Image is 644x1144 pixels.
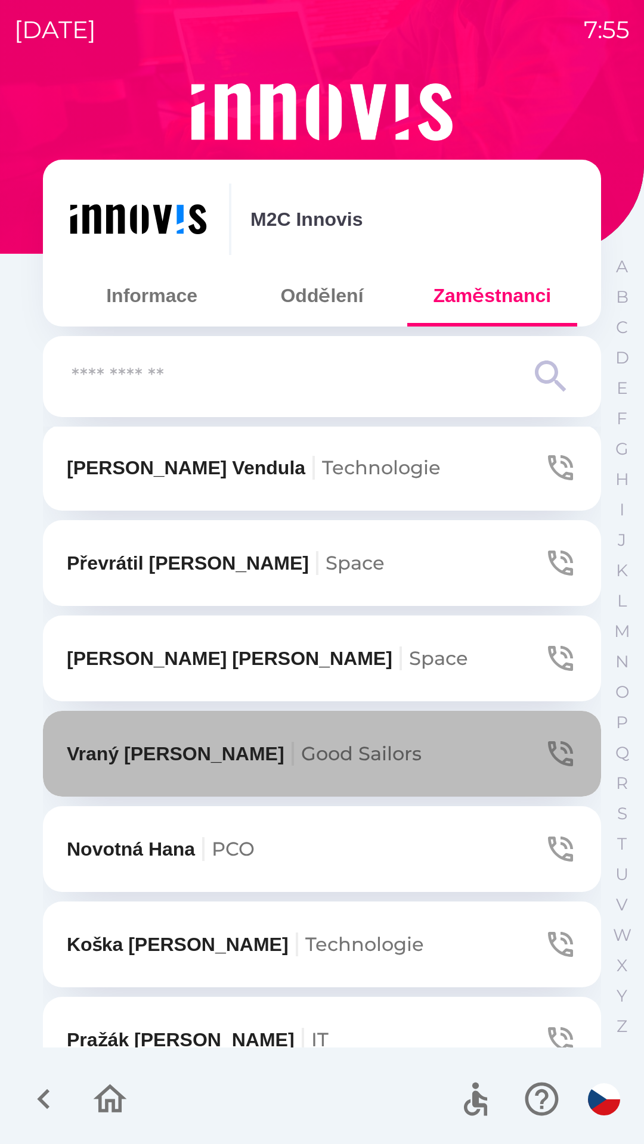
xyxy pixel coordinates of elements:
img: Logo [43,83,601,141]
p: Koška [PERSON_NAME] [67,930,424,959]
span: Good Sailors [301,742,422,765]
button: Vraný [PERSON_NAME]Good Sailors [43,711,601,797]
button: Novotná HanaPCO [43,806,601,892]
img: ef454dd6-c04b-4b09-86fc-253a1223f7b7.png [67,184,210,255]
p: 7:55 [584,12,630,48]
p: Pražák [PERSON_NAME] [67,1025,329,1054]
span: Space [409,646,468,670]
button: Koška [PERSON_NAME]Technologie [43,901,601,987]
p: Převrátil [PERSON_NAME] [67,549,385,577]
button: Pražák [PERSON_NAME]IT [43,997,601,1083]
span: IT [311,1028,329,1051]
p: Novotná Hana [67,835,255,863]
p: M2C Innovis [250,205,363,234]
button: [PERSON_NAME] VendulaTechnologie [43,425,601,511]
span: PCO [212,837,255,860]
button: Oddělení [237,274,407,317]
p: Vraný [PERSON_NAME] [67,739,422,768]
p: [PERSON_NAME] Vendula [67,453,441,482]
p: [PERSON_NAME] [PERSON_NAME] [67,644,468,673]
p: [DATE] [14,12,96,48]
img: cs flag [588,1083,620,1115]
button: Zaměstnanci [407,274,577,317]
button: Převrátil [PERSON_NAME]Space [43,520,601,606]
span: Space [326,551,385,574]
span: Technologie [305,932,424,956]
span: Technologie [322,456,441,479]
button: [PERSON_NAME] [PERSON_NAME]Space [43,615,601,701]
button: Informace [67,274,237,317]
